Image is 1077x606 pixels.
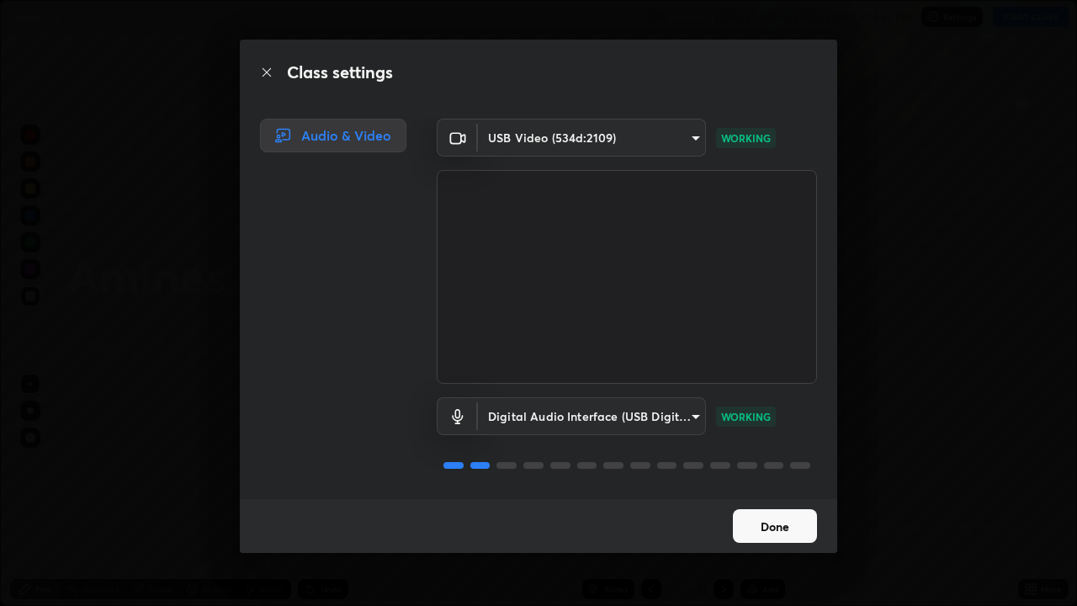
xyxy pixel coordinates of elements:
div: USB Video (534d:2109) [478,119,706,157]
h2: Class settings [287,60,393,85]
p: WORKING [721,130,771,146]
div: Audio & Video [260,119,406,152]
p: WORKING [721,409,771,424]
div: USB Video (534d:2109) [478,397,706,435]
button: Done [733,509,817,543]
